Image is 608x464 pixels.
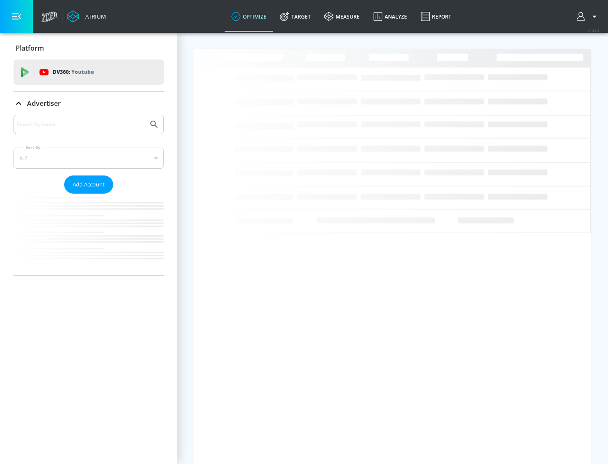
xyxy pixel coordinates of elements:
a: Analyze [366,1,414,32]
a: Target [273,1,318,32]
p: DV360: [53,67,94,77]
a: optimize [225,1,273,32]
div: Platform [14,36,164,60]
div: Advertiser [14,115,164,275]
div: Advertiser [14,92,164,115]
nav: list of Advertiser [14,194,164,275]
span: Add Account [73,180,105,189]
input: Search by name [17,119,145,130]
a: Atrium [67,10,106,23]
a: measure [318,1,366,32]
div: A-Z [14,148,164,169]
p: Advertiser [27,99,61,108]
div: Atrium [82,13,106,20]
div: DV360: Youtube [14,59,164,85]
label: Sort By [24,145,42,150]
p: Platform [16,43,44,53]
span: v 4.25.2 [588,28,600,32]
a: Report [414,1,458,32]
button: Add Account [64,175,113,194]
p: Youtube [71,67,94,76]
